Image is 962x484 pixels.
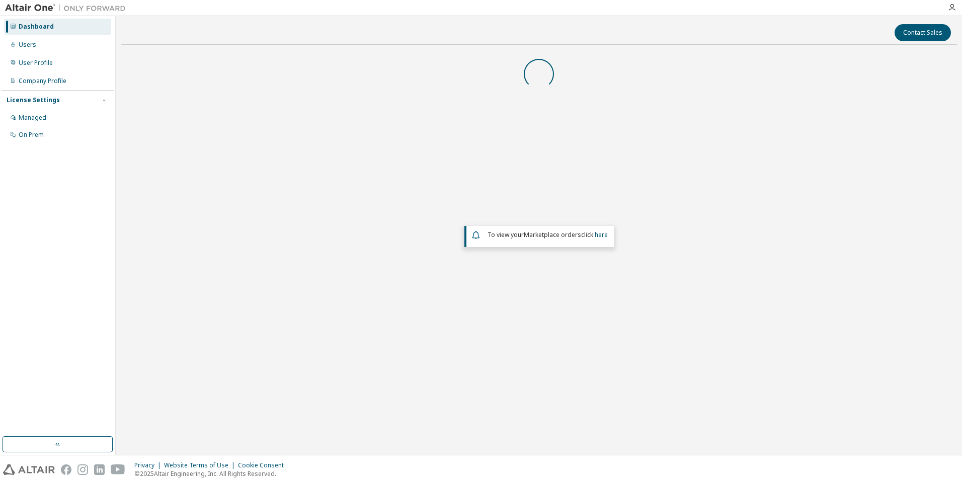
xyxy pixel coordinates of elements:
[488,230,608,239] span: To view your click
[19,114,46,122] div: Managed
[164,461,238,469] div: Website Terms of Use
[19,131,44,139] div: On Prem
[134,461,164,469] div: Privacy
[524,230,581,239] em: Marketplace orders
[61,464,71,475] img: facebook.svg
[595,230,608,239] a: here
[5,3,131,13] img: Altair One
[77,464,88,475] img: instagram.svg
[895,24,951,41] button: Contact Sales
[238,461,290,469] div: Cookie Consent
[94,464,105,475] img: linkedin.svg
[19,23,54,31] div: Dashboard
[19,59,53,67] div: User Profile
[3,464,55,475] img: altair_logo.svg
[7,96,60,104] div: License Settings
[19,77,66,85] div: Company Profile
[111,464,125,475] img: youtube.svg
[134,469,290,478] p: © 2025 Altair Engineering, Inc. All Rights Reserved.
[19,41,36,49] div: Users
